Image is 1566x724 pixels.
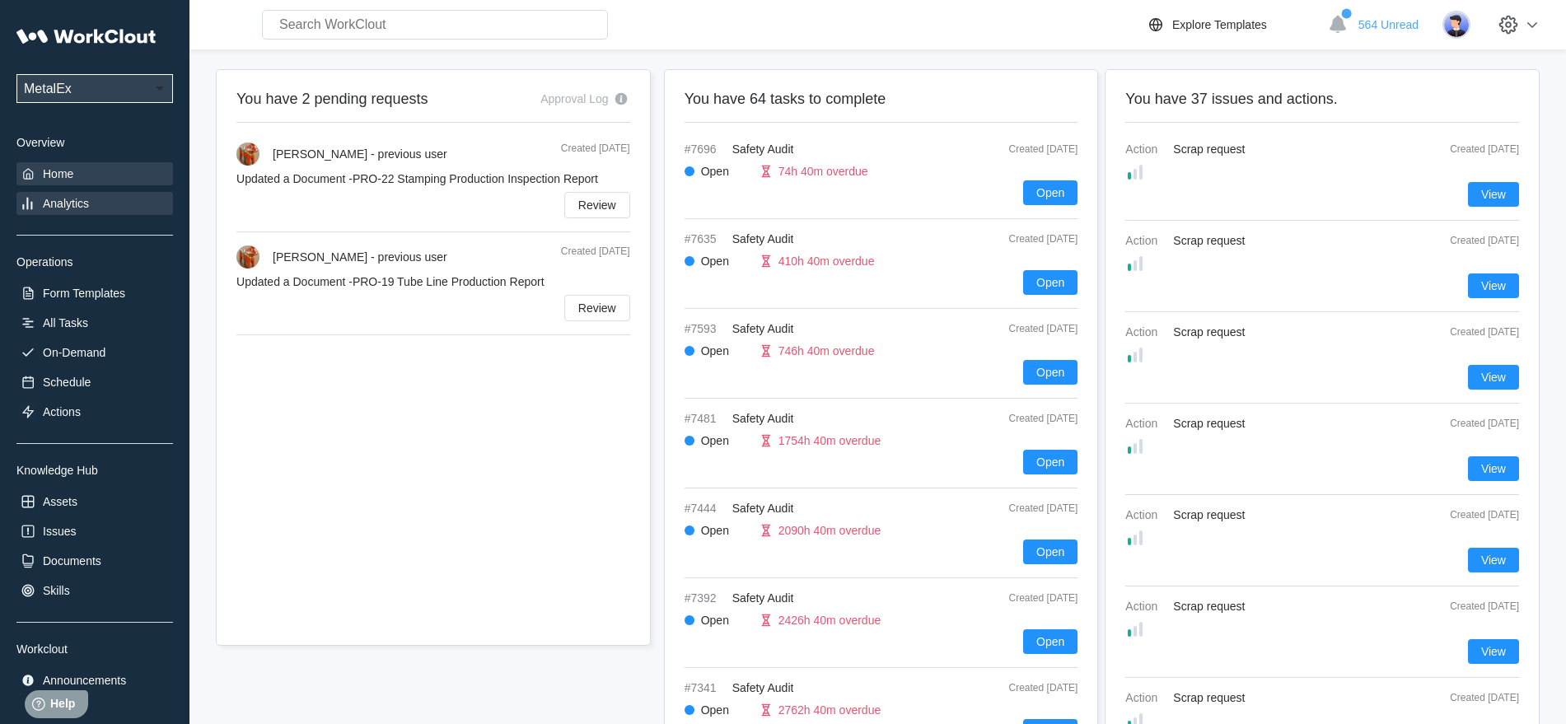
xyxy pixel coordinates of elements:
div: Created [DATE] [970,143,1078,155]
div: Knowledge Hub [16,464,173,477]
button: View [1468,182,1519,207]
div: [PERSON_NAME] - previous user [273,147,447,161]
div: Updated a Document - [236,275,630,288]
div: Documents [43,554,101,568]
span: Safety Audit [732,142,794,156]
span: Open [1036,546,1064,558]
div: Open [701,434,750,447]
img: Screenshot_20230217_082256.jpg [236,245,259,269]
span: Safety Audit [732,322,794,335]
div: Schedule [43,376,91,389]
button: Review [564,192,630,218]
div: Home [43,167,73,180]
div: Open [701,255,750,268]
button: View [1468,548,1519,572]
button: Open [1023,450,1078,474]
div: Overview [16,136,173,149]
span: PRO-22 Stamping Production Inspection Report [353,172,598,185]
span: PRO-19 Tube Line Production Report [353,275,545,288]
div: Created [DATE] [1437,326,1519,338]
span: Safety Audit [732,591,794,605]
div: [PERSON_NAME] - previous user [273,250,447,264]
div: Created [DATE] [970,413,1078,424]
button: View [1468,365,1519,390]
div: 74h 40m overdue [778,165,868,178]
div: Actions [43,405,81,418]
span: Action [1125,508,1166,521]
div: Created [DATE] [970,502,1078,514]
div: Created [DATE] [970,592,1078,604]
button: View [1468,456,1519,481]
span: View [1481,554,1506,566]
div: Created [DATE] [970,323,1078,334]
span: 564 Unread [1358,18,1419,31]
div: 2426h 40m overdue [778,614,881,627]
span: View [1481,280,1506,292]
span: #7444 [685,502,726,515]
div: Issues [43,525,76,538]
a: Explore Templates [1146,15,1320,35]
a: Issues [16,520,173,543]
span: #7635 [685,232,726,245]
span: Open [1036,636,1064,647]
span: Scrap request [1173,691,1245,704]
a: Actions [16,400,173,423]
span: Open [1036,187,1064,199]
div: Workclout [16,642,173,656]
span: Safety Audit [732,412,794,425]
h2: You have 64 tasks to complete [685,90,1078,109]
div: Open [701,165,750,178]
span: Action [1125,325,1166,339]
button: Open [1023,270,1078,295]
div: Created [DATE] [561,245,630,269]
div: Created [DATE] [970,233,1078,245]
span: #7341 [685,681,726,694]
div: 1754h 40m overdue [778,434,881,447]
img: Screenshot_20230217_082256.jpg [236,142,259,166]
span: Scrap request [1173,142,1245,156]
img: user-5.png [1442,11,1470,39]
div: Open [701,344,750,357]
span: Scrap request [1173,417,1245,430]
a: Skills [16,579,173,602]
span: Scrap request [1173,234,1245,247]
a: Assets [16,490,173,513]
div: On-Demand [43,346,105,359]
div: Created [DATE] [1437,692,1519,703]
a: Analytics [16,192,173,215]
div: Created [DATE] [1437,600,1519,612]
div: Assets [43,495,77,508]
a: All Tasks [16,311,173,334]
div: Updated a Document - [236,172,630,185]
h2: You have 2 pending requests [236,90,428,109]
a: Form Templates [16,282,173,305]
a: On-Demand [16,341,173,364]
div: Created [DATE] [1437,235,1519,246]
input: Search WorkClout [262,10,608,40]
span: Safety Audit [732,681,794,694]
div: 410h 40m overdue [778,255,875,268]
button: Open [1023,539,1078,564]
button: Review [564,295,630,321]
div: Approval Log [540,92,609,105]
div: Created [DATE] [1437,509,1519,521]
h2: You have 37 issues and actions. [1125,90,1519,109]
button: Open [1023,629,1078,654]
button: Open [1023,180,1078,205]
span: Safety Audit [732,232,794,245]
div: All Tasks [43,316,88,329]
div: Operations [16,255,173,269]
div: Analytics [43,197,89,210]
span: Action [1125,600,1166,613]
span: Scrap request [1173,325,1245,339]
div: Open [701,703,750,717]
div: Explore Templates [1172,18,1267,31]
span: Scrap request [1173,508,1245,521]
span: Review [578,199,616,211]
span: Action [1125,234,1166,247]
div: Open [701,524,750,537]
span: View [1481,646,1506,657]
a: Schedule [16,371,173,394]
span: Review [578,302,616,314]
